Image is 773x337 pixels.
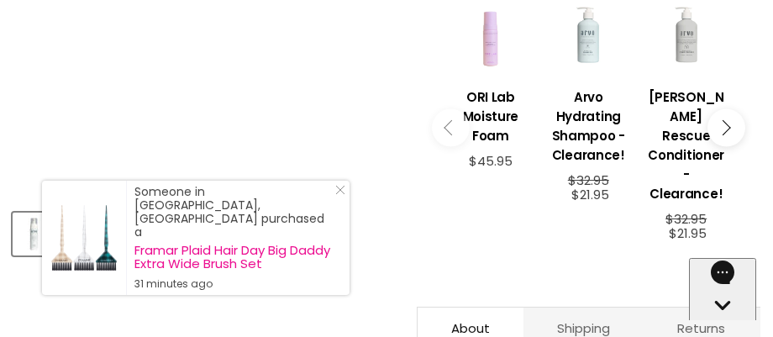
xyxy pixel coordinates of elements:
[646,87,727,203] h3: [PERSON_NAME] Rescue Conditioner - Clearance!
[13,213,55,255] button: Arvo Hydrating Foam - Clearance!
[689,258,756,320] iframe: Gorgias live chat messenger
[646,75,727,212] a: View product:Arvo Bond Rescue Conditioner - Clearance!
[665,210,707,228] span: $32.95
[548,87,628,165] h3: Arvo Hydrating Shampoo - Clearance!
[571,186,609,203] span: $21.95
[669,224,707,242] span: $21.95
[134,244,333,271] a: Framar Plaid Hair Day Big Daddy Extra Wide Brush Set
[469,152,513,170] span: $45.95
[450,87,531,145] h3: ORI Lab Moisture Foam
[14,214,54,254] img: Arvo Hydrating Foam - Clearance!
[450,75,531,154] a: View product:ORI Lab Moisture Foam
[329,185,345,202] a: Close Notification
[548,75,628,173] a: View product:Arvo Hydrating Shampoo - Clearance!
[134,185,333,291] div: Someone in [GEOGRAPHIC_DATA], [GEOGRAPHIC_DATA] purchased a
[10,208,400,255] div: Product thumbnails
[335,185,345,195] svg: Close Icon
[134,277,333,291] small: 31 minutes ago
[568,171,609,189] span: $32.95
[42,181,126,295] a: Visit product page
